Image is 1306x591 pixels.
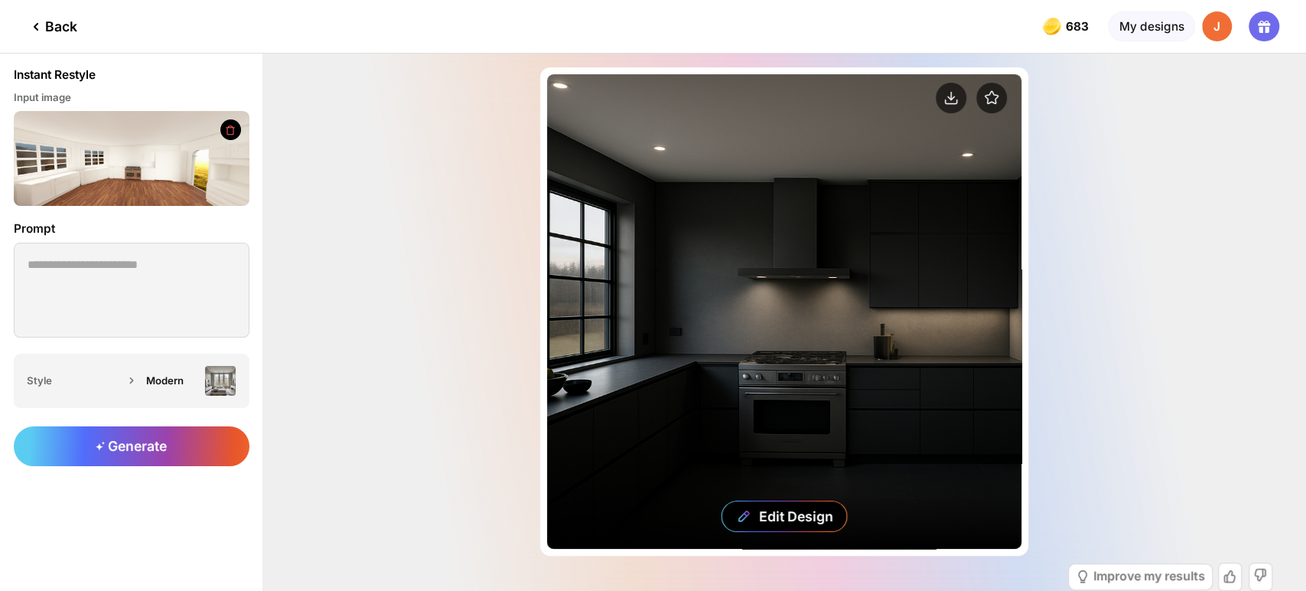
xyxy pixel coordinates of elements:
div: Input image [14,91,249,105]
span: 683 [1066,20,1092,34]
div: Style [27,374,122,387]
div: My designs [1108,11,1194,42]
span: Generate [96,438,167,454]
div: Improve my results [1093,570,1205,583]
div: Modern [146,374,198,387]
div: Edit Design [759,508,833,524]
div: Back [27,18,77,36]
div: Instant Restyle [14,67,96,83]
div: J [1202,11,1233,42]
div: Prompt [14,220,249,238]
